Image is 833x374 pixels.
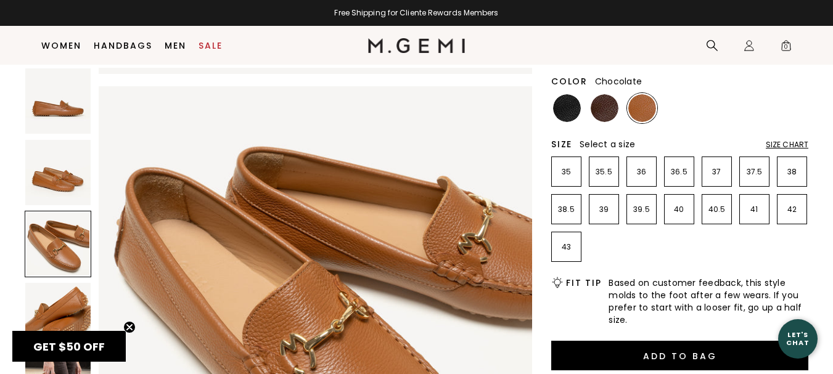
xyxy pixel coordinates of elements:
[94,41,152,51] a: Handbags
[609,277,808,326] span: Based on customer feedback, this style molds to the foot after a few wears. If you prefer to star...
[12,331,126,362] div: GET $50 OFFClose teaser
[589,167,618,177] p: 35.5
[702,205,731,214] p: 40.5
[628,94,656,122] img: Tan
[551,139,572,149] h2: Size
[780,42,792,54] span: 0
[595,75,642,87] span: Chocolate
[552,167,581,177] p: 35
[165,41,186,51] a: Men
[553,94,581,122] img: Black
[702,167,731,177] p: 37
[778,205,806,214] p: 42
[368,38,465,53] img: M.Gemi
[778,331,818,346] div: Let's Chat
[566,278,601,288] h2: Fit Tip
[123,321,136,333] button: Close teaser
[25,68,91,134] img: The Pastoso Signature
[591,94,618,122] img: Chocolate
[551,76,588,86] h2: Color
[589,205,618,214] p: 39
[778,167,806,177] p: 38
[551,341,808,370] button: Add to Bag
[552,205,581,214] p: 38.5
[580,138,635,150] span: Select a size
[25,140,91,205] img: The Pastoso Signature
[766,140,808,150] div: Size Chart
[740,205,769,214] p: 41
[740,167,769,177] p: 37.5
[552,242,581,252] p: 43
[627,167,656,177] p: 36
[665,167,694,177] p: 36.5
[199,41,223,51] a: Sale
[41,41,81,51] a: Women
[25,283,91,348] img: The Pastoso Signature
[665,205,694,214] p: 40
[33,339,105,354] span: GET $50 OFF
[627,205,656,214] p: 39.5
